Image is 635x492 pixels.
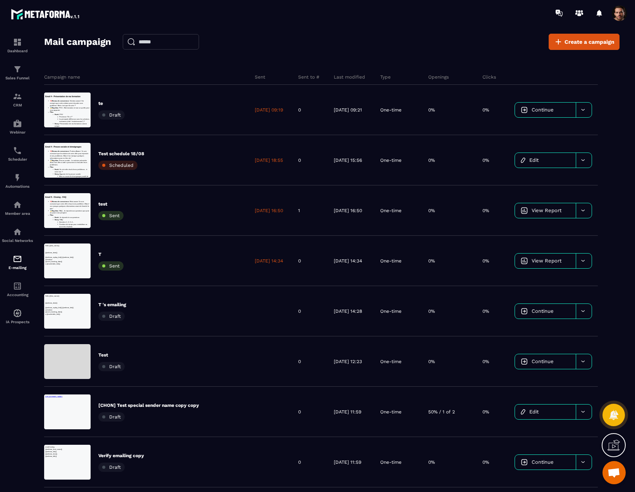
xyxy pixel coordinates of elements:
a: accountantaccountantAccounting [2,276,33,303]
p: 0% [482,409,489,415]
span: Continue [532,358,554,364]
p: {{webinar_date}} [4,27,151,34]
li: 🧠 : Solution-aware [19,24,151,47]
img: icon [521,358,528,365]
p: Sent [255,74,265,80]
p: Sent to # [298,74,319,80]
p: One-time [380,459,402,465]
p: Scheduler [2,157,33,161]
p: Test [98,352,125,358]
h3: Email 5 - Closing - FAQ [4,10,151,18]
p: {{webinar_replay_link}} {{webinar_link}} [4,42,151,50]
img: automations [13,200,22,209]
p: 0% [482,207,489,214]
span: Draft [109,314,121,319]
p: 0% [482,358,489,365]
p: Automations [2,184,33,189]
p: Hello {{first_name}} [4,4,151,12]
p: 0% [482,459,489,465]
p: Social Networks [2,238,33,243]
strong: Big Idea [26,55,47,61]
p: 0 [298,157,301,163]
img: formation [13,38,22,47]
p: 0% [482,258,489,264]
a: emailemailE-mailing [2,249,33,276]
p: [DATE] 09:19 [255,107,283,113]
p: 0% [428,107,435,113]
strong: Niveau de conscience [26,24,82,31]
p: CRM [2,103,33,107]
p: {{event_booking_date}} [4,57,151,65]
p: 0% [482,157,489,163]
p: Openings [428,74,449,80]
p: [DATE] 16:50 [334,207,362,214]
p: Dashboard [2,49,33,53]
span: Create a campaign [565,38,614,46]
li: Combien de temps pour rentabiliser ou avoir des résultats [50,100,151,115]
p: Type [380,74,391,80]
img: icon [521,459,528,466]
h3: Email 4 - Preuve sociale et témoignages [4,10,151,18]
p: Campaign name [44,74,80,80]
li: 🥇 : Preuve sociale - La solution présentée dans mon offre a aidé x personnes à résoudre leurs pro... [19,55,151,77]
span: Edit [529,409,539,415]
p: 1 [298,207,300,214]
img: formation [13,65,22,74]
strong: Story [35,100,49,106]
strong: Hook [35,70,48,76]
p: 0% [428,308,435,314]
span: Draft [109,414,121,420]
p: Sales Funnel [2,76,33,80]
span: Sent [109,213,120,218]
p: 0% [428,258,435,264]
p: One-time [380,157,402,163]
p: [DATE] 14:34 [255,258,283,264]
p: test [98,201,124,207]
p: T [98,251,124,257]
p: [DATE] 14:28 [334,308,362,314]
li: : FAQ [35,85,151,123]
a: [URL][DOMAIN_NAME] [4,4,61,10]
li: Mise en avant de témoignages positif de personnes ayant bénéficié des solutions du CTA désiré [50,108,151,130]
span: Continue [532,107,554,113]
img: automations [13,119,22,128]
p: {{webinar_host_name}} [4,12,151,19]
p: {{webinar_title}} [4,34,151,42]
li: 🧠 : Most-aware [19,24,151,54]
li: Garanties et remboursement [50,115,151,123]
p: [DATE] 11:59 [334,409,361,415]
p: 0% [428,207,435,214]
p: [DATE] 12:23 [334,358,362,365]
img: icon [521,308,528,315]
p: [DATE] 14:34 [334,258,362,264]
p: 0% [428,157,435,163]
p: 0 [298,107,301,113]
p: 0 [298,308,301,314]
img: formation [13,92,22,101]
img: icon [521,409,525,415]
a: Continue [515,103,576,117]
span: Draft [109,465,121,470]
p: One-time [380,308,402,314]
img: social-network [13,227,22,237]
a: Continue [515,455,576,470]
li: La principale différence avec les solutions existantes (côté “révolutionnaire”) ? [50,85,151,100]
p: 0% [482,308,489,314]
span: Draft [109,364,121,369]
li: : Je réponds à vos questions [35,77,151,85]
li: 🥇 : PVU - Ma formation et tout ce qu’elle peut vous apporter. [19,47,151,62]
a: automationsautomationsMember area [2,194,33,221]
strong: Big Idea [26,47,47,53]
a: View Report [515,203,576,218]
li: Bénéfices clés [50,115,151,130]
p: scheduler [4,50,151,57]
span: Draft [109,112,121,118]
p: [DATE] 11:59 [334,459,361,465]
p: One-time [380,207,402,214]
p: 0 [298,459,301,465]
a: formationformationDashboard [2,32,33,59]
